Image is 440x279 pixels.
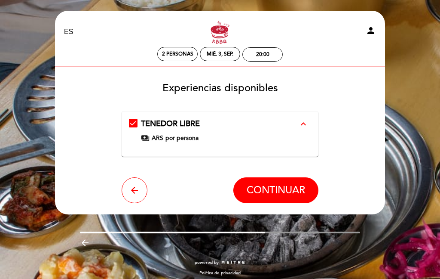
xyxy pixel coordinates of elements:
[162,82,278,94] span: Experiencias disponibles
[122,177,147,203] button: arrow_back
[195,260,245,266] a: powered by
[221,260,245,265] img: MEITRE
[141,134,150,143] span: payments
[366,25,376,36] i: person
[166,20,274,44] a: Kbbq - [PERSON_NAME]
[233,177,318,203] button: CONTINUAR
[298,119,309,129] i: expand_less
[165,134,199,143] span: por persona
[162,51,193,57] span: 2 personas
[199,270,241,276] a: Política de privacidad
[129,185,140,195] i: arrow_back
[296,118,311,130] button: expand_less
[141,119,200,128] span: TENEDOR LIBRE
[207,51,233,57] div: mié. 3, sep.
[80,238,90,248] i: arrow_backward
[256,51,269,58] div: 20:00
[247,184,305,196] span: CONTINUAR
[129,118,312,143] md-checkbox: TENEDOR LIBRE expand_less payments ARS por persona
[195,260,219,266] span: powered by
[152,134,163,143] span: ARS
[366,25,376,39] button: person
